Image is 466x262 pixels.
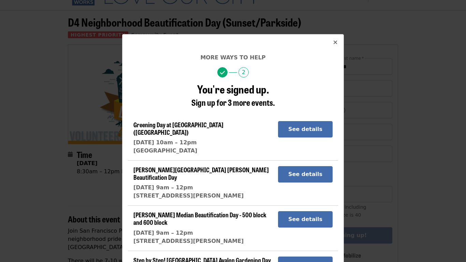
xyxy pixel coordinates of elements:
i: check icon [220,70,225,76]
span: 2 [238,67,249,77]
a: See details [278,126,333,132]
span: [PERSON_NAME][GEOGRAPHIC_DATA] [PERSON_NAME] Beautification Day [133,165,269,181]
div: [DATE] 9am – 12pm [133,229,273,237]
a: [PERSON_NAME] Median Beautification Day - 500 block and 600 block[DATE] 9am – 12pm[STREET_ADDRESS... [133,211,273,245]
a: See details [278,216,333,222]
button: See details [278,166,333,183]
div: [DATE] 9am – 12pm [133,184,273,192]
div: [STREET_ADDRESS][PERSON_NAME] [133,237,273,245]
button: See details [278,211,333,228]
div: [DATE] 10am – 12pm [133,139,273,147]
button: Close [327,34,344,51]
span: [PERSON_NAME] Median Beautification Day - 500 block and 600 block [133,210,266,227]
span: You're signed up. [197,81,269,97]
button: See details [278,121,333,137]
a: See details [278,171,333,177]
span: Sign up for 3 more events. [191,96,275,108]
span: Greening Day at [GEOGRAPHIC_DATA] ([GEOGRAPHIC_DATA]) [133,120,223,136]
a: Greening Day at [GEOGRAPHIC_DATA] ([GEOGRAPHIC_DATA])[DATE] 10am – 12pm[GEOGRAPHIC_DATA] [133,121,273,155]
div: [GEOGRAPHIC_DATA] [133,147,273,155]
div: [STREET_ADDRESS][PERSON_NAME] [133,192,273,200]
a: [PERSON_NAME][GEOGRAPHIC_DATA] [PERSON_NAME] Beautification Day[DATE] 9am – 12pm[STREET_ADDRESS][... [133,166,273,200]
span: More ways to help [200,54,265,61]
i: times icon [333,39,337,46]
